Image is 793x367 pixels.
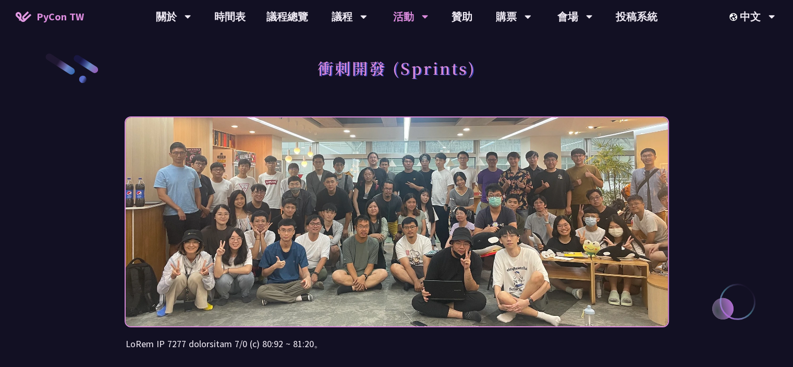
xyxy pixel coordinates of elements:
img: Home icon of PyCon TW 2025 [16,11,31,22]
h1: 衝刺開發 (Sprints) [318,52,476,84]
a: PyCon TW [5,4,94,30]
img: Locale Icon [729,13,740,21]
span: PyCon TW [36,9,84,25]
img: Photo of PyCon Taiwan Sprints [126,89,668,354]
